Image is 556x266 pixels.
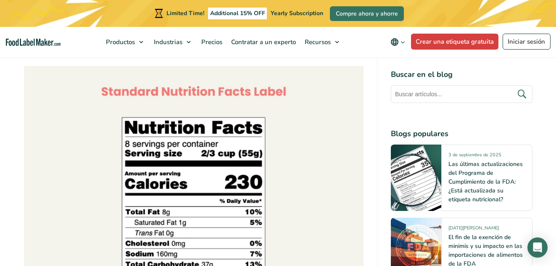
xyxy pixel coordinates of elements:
[199,38,223,46] span: Precios
[330,6,404,21] a: Compre ahora y ahorre
[448,225,499,234] span: [DATE][PERSON_NAME]
[391,69,532,80] h4: Buscar en el blog
[208,8,267,19] span: Additional 15% OFF
[227,27,298,57] a: Contratar a un experto
[271,9,323,17] span: Yearly Subscription
[6,39,61,46] a: Food Label Maker homepage
[411,34,499,50] a: Crear una etiqueta gratuita
[391,85,532,103] input: Buscar artículos...
[448,152,501,161] span: 3 de septiembre de 2025
[102,27,148,57] a: Productos
[229,38,297,46] span: Contratar a un experto
[385,34,411,50] button: Change language
[197,27,225,57] a: Precios
[302,38,332,46] span: Recursos
[151,38,183,46] span: Industrias
[527,237,548,258] div: Open Intercom Messenger
[103,38,136,46] span: Productos
[448,160,523,203] a: Las últimas actualizaciones del Programa de Cumplimiento de la FDA: ¿Está actualizada su etiqueta...
[300,27,343,57] a: Recursos
[503,34,551,50] a: Iniciar sesión
[166,9,204,17] span: Limited Time!
[391,128,532,140] h4: Blogs populares
[150,27,195,57] a: Industrias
